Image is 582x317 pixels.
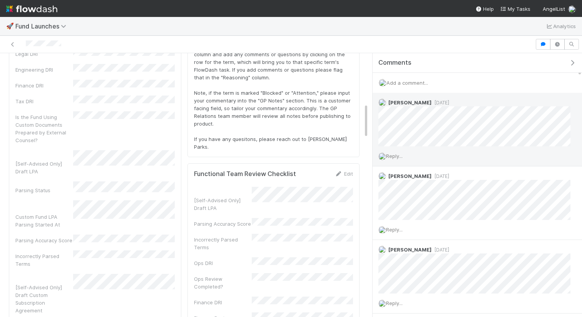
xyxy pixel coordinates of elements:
div: Engineering DRI [15,66,73,74]
span: [DATE] [431,173,449,179]
img: avatar_ba76ddef-3fd0-4be4-9bc3-126ad567fcd5.png [378,99,386,106]
img: avatar_784ea27d-2d59-4749-b480-57d513651deb.png [378,246,386,253]
img: avatar_784ea27d-2d59-4749-b480-57d513651deb.png [568,5,576,13]
div: Custom Fund LPA Parsing Started At [15,213,73,228]
span: My Tasks [500,6,530,12]
span: [PERSON_NAME] [388,247,431,253]
div: Parsing Accuracy Score [15,236,73,244]
a: My Tasks [500,5,530,13]
img: avatar_60d9c2d4-5636-42bf-bfcd-7078767691ab.png [378,172,386,180]
div: Help [475,5,494,13]
span: Reply... [386,153,403,159]
div: [Self-Advised Only] Draft LPA [194,196,252,212]
div: [Self-Advised Only] Draft LPA [15,160,73,175]
span: [DATE] [431,247,449,253]
span: Reply... [386,226,403,233]
div: Parsing Accuracy Score [194,220,252,228]
img: logo-inverted-e16ddd16eac7371096b0.svg [6,2,57,15]
span: Reply... [386,300,403,306]
h5: Functional Team Review Checklist [194,170,296,178]
span: AngelList [543,6,565,12]
div: [Self-Advised Only] Draft Custom Subscription Agreement [15,283,73,314]
div: Finance DRI [15,82,73,89]
div: Incorrectly Parsed Terms [194,236,252,251]
div: Legal DRI [15,50,73,58]
a: Edit [335,171,353,177]
img: avatar_784ea27d-2d59-4749-b480-57d513651deb.png [378,226,386,234]
span: [DATE] [431,100,449,106]
span: 🚀 [6,23,14,29]
div: Finance DRI [194,299,252,306]
div: Parsing Status [15,186,73,194]
img: avatar_784ea27d-2d59-4749-b480-57d513651deb.png [378,300,386,307]
div: Incorrectly Parsed Terms [15,252,73,268]
img: avatar_784ea27d-2d59-4749-b480-57d513651deb.png [379,79,386,87]
img: avatar_784ea27d-2d59-4749-b480-57d513651deb.png [378,153,386,160]
span: [PERSON_NAME] [388,99,431,106]
div: Ops DRI [194,259,252,267]
span: [PERSON_NAME] [388,173,431,179]
span: Fund Launches [15,22,70,30]
div: Ops Review Completed? [194,275,252,290]
div: Is the Fund Using Custom Documents Prepared by External Counsel? [15,113,73,144]
span: Add a comment... [386,80,428,86]
a: Analytics [545,22,576,31]
span: Comments [378,59,411,67]
div: Tax DRI [15,97,73,105]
